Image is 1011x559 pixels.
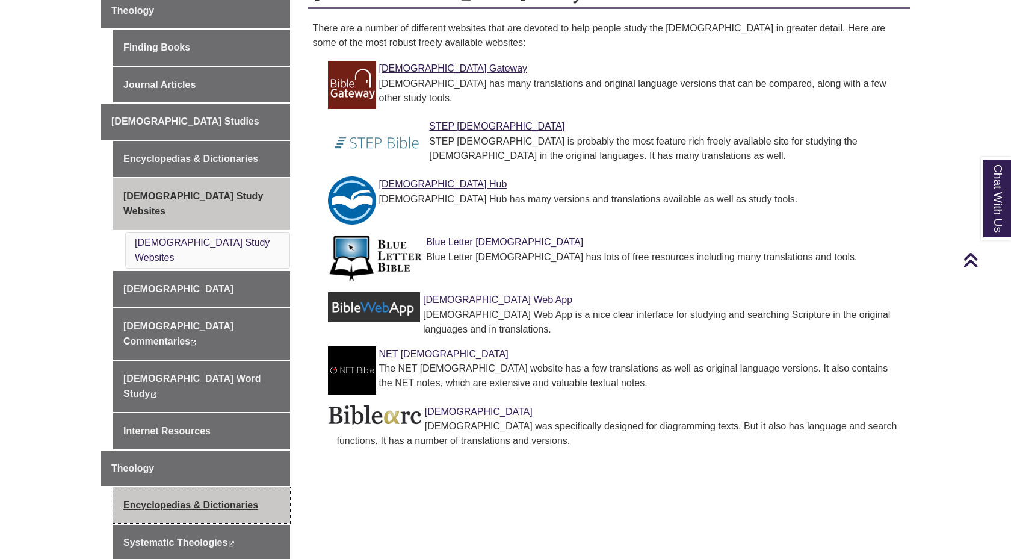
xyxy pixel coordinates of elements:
[328,404,422,425] img: Link to Biblearc
[101,104,290,140] a: [DEMOGRAPHIC_DATA] Studies
[113,361,290,412] a: [DEMOGRAPHIC_DATA] Word Study
[337,250,901,264] div: Blue Letter [DEMOGRAPHIC_DATA] has lots of free resources including many translations and tools.
[313,21,906,50] p: There are a number of different websites that are devoted to help people study the [DEMOGRAPHIC_D...
[190,340,197,345] i: This link opens in a new window
[227,541,234,546] i: This link opens in a new window
[425,407,533,417] a: Link to Biblearc [DEMOGRAPHIC_DATA]
[328,346,376,395] img: Link to NET Bible
[423,295,572,305] a: Link to Bible Web App [DEMOGRAPHIC_DATA] Web App
[113,67,290,103] a: Journal Articles
[337,308,901,337] div: [DEMOGRAPHIC_DATA] Web App is a nice clear interface for studying and searching Scripture in the ...
[328,176,376,225] img: Link to Bible Hub
[337,361,901,390] div: The NET [DEMOGRAPHIC_DATA] website has a few translations as well as original language versions. ...
[328,61,376,109] img: Link to Bible Gateway
[429,121,564,131] a: Link to STEP Bible STEP [DEMOGRAPHIC_DATA]
[113,487,290,523] a: Encyclopedias & Dictionaries
[113,178,290,230] a: [DEMOGRAPHIC_DATA] Study Websites
[113,30,290,66] a: Finding Books
[963,252,1008,268] a: Back to Top
[337,192,901,207] div: [DEMOGRAPHIC_DATA] Hub has many versions and translations available as well as study tools.
[328,119,427,167] img: Link to STEP Bible
[337,134,901,163] div: STEP [DEMOGRAPHIC_DATA] is probably the most feature rich freely available site for studying the ...
[426,237,583,247] a: Link to Blue Letter Bible Blue Letter [DEMOGRAPHIC_DATA]
[113,271,290,307] a: [DEMOGRAPHIC_DATA]
[113,413,290,449] a: Internet Resources
[101,451,290,487] a: Theology
[328,292,421,322] img: Link to Bible Web App
[113,141,290,177] a: Encyclopedias & Dictionaries
[379,63,528,73] a: Link to Bible Gateway [DEMOGRAPHIC_DATA] Gateway
[150,392,156,398] i: This link opens in a new window
[328,234,424,283] img: Link to Blue Letter Bible
[111,463,154,473] span: Theology
[379,179,507,189] a: Link to Bible Hub [DEMOGRAPHIC_DATA] Hub
[337,77,901,105] div: [DEMOGRAPHIC_DATA] has many translations and original language versions that can be compared, alo...
[113,308,290,360] a: [DEMOGRAPHIC_DATA] Commentaries
[337,419,901,448] div: [DEMOGRAPHIC_DATA] was specifically designed for diagramming texts. But it also has language and ...
[135,237,270,263] a: [DEMOGRAPHIC_DATA] Study Websites
[111,116,259,126] span: [DEMOGRAPHIC_DATA] Studies
[379,349,509,359] a: Link to NET Bible NET [DEMOGRAPHIC_DATA]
